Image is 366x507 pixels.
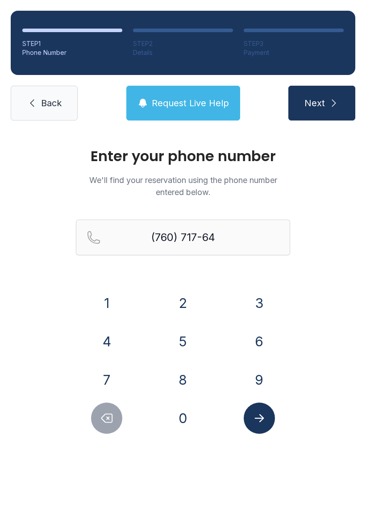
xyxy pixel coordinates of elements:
button: 1 [91,287,122,319]
div: STEP 2 [133,39,233,48]
button: 4 [91,326,122,357]
button: 5 [167,326,199,357]
button: 2 [167,287,199,319]
div: Payment [244,48,344,57]
button: 7 [91,364,122,395]
button: Delete number [91,403,122,434]
button: 8 [167,364,199,395]
span: Back [41,97,62,109]
h1: Enter your phone number [76,149,290,163]
div: STEP 1 [22,39,122,48]
button: Submit lookup form [244,403,275,434]
div: Phone Number [22,48,122,57]
span: Request Live Help [152,97,229,109]
p: We'll find your reservation using the phone number entered below. [76,174,290,198]
div: Details [133,48,233,57]
button: 9 [244,364,275,395]
span: Next [304,97,325,109]
input: Reservation phone number [76,220,290,255]
button: 6 [244,326,275,357]
button: 3 [244,287,275,319]
button: 0 [167,403,199,434]
div: STEP 3 [244,39,344,48]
